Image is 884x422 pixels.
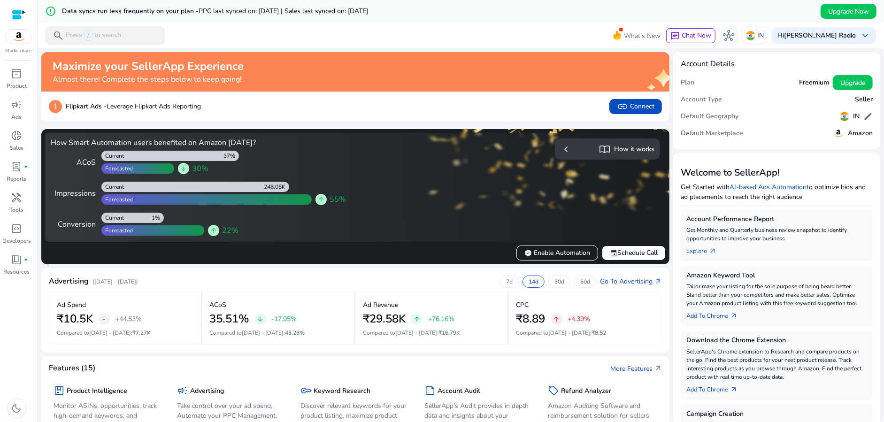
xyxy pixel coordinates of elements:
span: arrow_outward [730,312,738,320]
p: Get Started with to optimize bids and ad placements to reach the right audience [681,182,873,202]
span: Chat Now [682,31,711,40]
p: +76.16% [428,316,454,322]
span: 43.28% [285,329,305,337]
h2: ₹8.89 [516,312,546,326]
a: Go To Advertisingarrow_outward [600,276,662,286]
mat-icon: error_outline [45,6,56,17]
p: +4.39% [568,316,591,322]
span: - [103,314,106,325]
span: search [53,30,64,41]
a: Add To Chrome [686,381,745,394]
h5: Account Type [681,96,722,104]
h2: 35.51% [210,312,249,326]
span: arrow_upward [553,315,561,323]
button: hub [719,26,738,45]
span: arrow_downward [180,165,187,172]
span: keyboard_arrow_down [860,30,871,41]
div: Conversion [51,219,96,230]
p: Developers [2,237,31,245]
p: 1 [49,100,62,113]
div: Forecasted [101,227,133,234]
span: link [617,101,628,112]
h4: Features (15) [49,364,95,373]
h4: Almost there! Complete the steps below to keep going! [53,75,244,84]
span: What's New [624,28,661,44]
span: PPC last synced on: [DATE] | Sales last synced on: [DATE] [199,7,368,15]
a: Explorearrow_outward [686,243,724,256]
span: key [301,385,312,396]
p: Compared to : [363,329,500,337]
div: 1% [152,214,164,222]
span: ₹7.27K [132,329,151,337]
p: Reports [7,175,27,183]
p: Compared to : [210,329,347,337]
span: inventory_2 [11,68,23,79]
span: Connect [617,101,654,112]
img: amazon.svg [833,128,844,139]
h5: Download the Chrome Extension [686,337,867,345]
a: AI-based Ads Automation [730,183,807,192]
span: 22% [222,225,238,236]
h5: Product Intelligence [67,387,127,395]
h5: Refund Analyzer [561,387,611,395]
p: Compared to : [57,329,193,337]
span: [DATE] - [DATE] [549,329,591,337]
p: Get Monthly and Quarterly business review snapshot to identify opportunities to improve your busi... [686,226,867,243]
p: ACoS [210,300,227,310]
span: campaign [11,99,23,110]
div: Impressions [51,188,96,199]
b: [PERSON_NAME] Radio [784,31,856,40]
p: 14d [529,278,538,285]
button: eventSchedule Call [602,246,666,261]
div: ACoS [51,157,96,168]
span: ₹16.79K [438,329,460,337]
p: Press to search [66,31,121,41]
span: [DATE] - [DATE] [89,329,131,337]
b: Flipkart Ads - [66,102,107,111]
p: CPC [516,300,529,310]
h5: Advertising [190,387,224,395]
span: donut_small [11,130,23,141]
span: [DATE] - [DATE] [242,329,284,337]
p: +44.53% [115,316,142,322]
span: 55% [330,194,346,205]
h5: How it works [614,146,654,153]
span: campaign [177,385,188,396]
p: IN [757,27,764,44]
span: arrow_outward [730,386,738,393]
div: Forecasted [101,196,133,203]
p: ([DATE] - [DATE]) [92,277,138,286]
h5: Amazon [848,130,873,138]
p: Ads [12,113,22,121]
span: Upgrade Now [828,7,869,16]
p: 30d [554,278,564,285]
p: 60d [580,278,590,285]
span: verified [524,249,532,257]
span: Enable Automation [524,248,590,258]
h5: Freemium [799,79,829,87]
span: 30% [192,163,208,174]
span: arrow_upward [210,227,217,234]
span: [DATE] - [DATE] [395,329,437,337]
span: import_contacts [599,144,610,155]
h5: Account Audit [438,387,480,395]
button: Upgrade Now [821,4,876,19]
span: package [54,385,65,396]
span: fiber_manual_record [24,165,28,169]
span: sell [548,385,559,396]
p: Hi [777,32,856,39]
span: code_blocks [11,223,23,234]
p: Compared to : [516,329,654,337]
h3: Welcome to SellerApp! [681,167,873,178]
button: verifiedEnable Automation [516,246,598,261]
button: Upgrade [833,75,873,90]
h5: Default Geography [681,113,738,121]
p: Ad Revenue [363,300,398,310]
p: Ad Spend [57,300,86,310]
span: edit [863,112,873,121]
h2: ₹29.58K [363,312,406,326]
a: Add To Chrome [686,307,745,321]
h2: ₹10.5K [57,312,93,326]
h5: Data syncs run less frequently on your plan - [62,8,368,15]
h5: Account Performance Report [686,215,867,223]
